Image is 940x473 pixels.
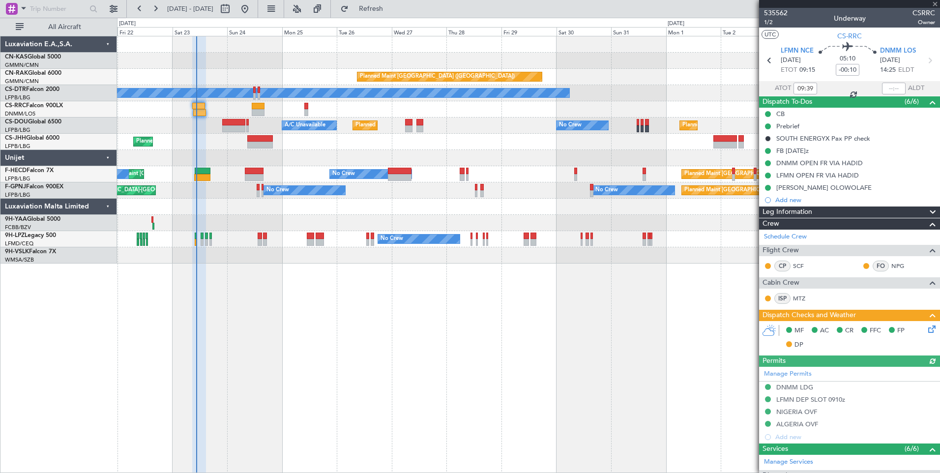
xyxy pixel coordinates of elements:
[5,249,29,255] span: 9H-VSLK
[5,103,26,109] span: CS-RRC
[837,31,862,41] span: CS-RRC
[337,27,392,36] div: Tue 26
[5,94,30,101] a: LFPB/LBG
[764,232,807,242] a: Schedule Crew
[5,135,26,141] span: CS-JHH
[776,183,872,192] div: [PERSON_NAME] OLOWOLAFE
[794,340,803,350] span: DP
[285,118,325,133] div: A/C Unavailable
[351,5,392,12] span: Refresh
[30,1,87,16] input: Trip Number
[446,27,501,36] div: Thu 28
[763,207,812,218] span: Leg Information
[5,143,30,150] a: LFPB/LBG
[898,65,914,75] span: ELDT
[5,216,60,222] a: 9H-YAAGlobal 5000
[684,183,839,198] div: Planned Maint [GEOGRAPHIC_DATA] ([GEOGRAPHIC_DATA])
[682,118,837,133] div: Planned Maint [GEOGRAPHIC_DATA] ([GEOGRAPHIC_DATA])
[776,122,799,130] div: Prebrief
[5,233,56,238] a: 9H-LPZLegacy 500
[5,70,61,76] a: CN-RAKGlobal 6000
[5,168,54,174] a: F-HECDFalcon 7X
[559,118,582,133] div: No Crew
[820,326,829,336] span: AC
[776,159,863,167] div: DNMM OPEN FR VIA HADID
[11,19,107,35] button: All Aircraft
[5,135,59,141] a: CS-JHHGlobal 6000
[781,46,814,56] span: LFMN NCE
[5,119,61,125] a: CS-DOUGlobal 6500
[5,87,59,92] a: CS-DTRFalcon 2000
[5,249,56,255] a: 9H-VSLKFalcon 7X
[763,310,856,321] span: Dispatch Checks and Weather
[840,54,855,64] span: 05:10
[897,326,905,336] span: FP
[845,326,853,336] span: CR
[764,8,788,18] span: 535562
[5,216,27,222] span: 9H-YAA
[912,8,935,18] span: CSRRC
[905,443,919,454] span: (6/6)
[781,65,797,75] span: ETOT
[776,147,809,155] div: FB [DATE]z
[781,56,801,65] span: [DATE]
[266,183,289,198] div: No Crew
[5,175,30,182] a: LFPB/LBG
[793,262,815,270] a: SCF
[501,27,557,36] div: Fri 29
[668,20,684,28] div: [DATE]
[774,261,791,271] div: CP
[775,196,935,204] div: Add new
[355,118,510,133] div: Planned Maint [GEOGRAPHIC_DATA] ([GEOGRAPHIC_DATA])
[5,54,61,60] a: CN-KASGlobal 5000
[336,1,395,17] button: Refresh
[26,24,104,30] span: All Aircraft
[227,27,282,36] div: Sun 24
[684,167,839,181] div: Planned Maint [GEOGRAPHIC_DATA] ([GEOGRAPHIC_DATA])
[793,294,815,303] a: MTZ
[870,326,881,336] span: FFC
[392,27,447,36] div: Wed 27
[776,134,870,143] div: SOUTH ENERGYX Pax PP check
[5,61,39,69] a: GMMN/CMN
[908,84,924,93] span: ALDT
[5,256,34,264] a: WMSA/SZB
[794,326,804,336] span: MF
[763,96,812,108] span: Dispatch To-Dos
[775,84,791,93] span: ATOT
[880,65,896,75] span: 14:25
[595,183,618,198] div: No Crew
[834,13,866,24] div: Underway
[799,65,815,75] span: 09:15
[891,262,913,270] a: NPG
[5,54,28,60] span: CN-KAS
[880,56,900,65] span: [DATE]
[5,70,28,76] span: CN-RAK
[360,69,515,84] div: Planned Maint [GEOGRAPHIC_DATA] ([GEOGRAPHIC_DATA])
[611,27,666,36] div: Sun 31
[136,134,291,149] div: Planned Maint [GEOGRAPHIC_DATA] ([GEOGRAPHIC_DATA])
[721,27,776,36] div: Tue 2
[762,30,779,39] button: UTC
[764,457,813,467] a: Manage Services
[5,119,28,125] span: CS-DOU
[173,27,228,36] div: Sat 23
[873,261,889,271] div: FO
[5,110,35,118] a: DNMM/LOS
[557,27,612,36] div: Sat 30
[774,293,791,304] div: ISP
[5,184,63,190] a: F-GPNJFalcon 900EX
[776,110,785,118] div: CB
[5,87,26,92] span: CS-DTR
[763,277,799,289] span: Cabin Crew
[119,20,136,28] div: [DATE]
[5,233,25,238] span: 9H-LPZ
[912,18,935,27] span: Owner
[5,224,31,231] a: FCBB/BZV
[763,443,788,455] span: Services
[5,184,26,190] span: F-GPNJ
[5,78,39,85] a: GMMN/CMN
[905,96,919,107] span: (6/6)
[763,218,779,230] span: Crew
[5,240,33,247] a: LFMD/CEQ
